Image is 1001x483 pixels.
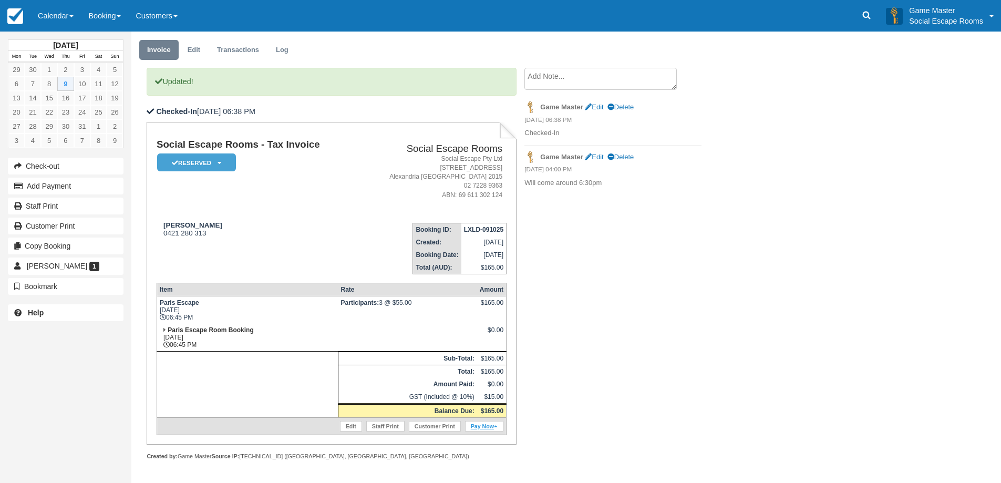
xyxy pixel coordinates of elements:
a: 14 [25,91,41,105]
button: Bookmark [8,278,123,295]
a: 21 [25,105,41,119]
td: [DATE] [461,236,507,249]
th: Sub-Total: [338,352,477,365]
a: 20 [8,105,25,119]
a: 11 [90,77,107,91]
a: 1 [41,63,57,77]
th: Sat [90,51,107,63]
img: checkfront-main-nav-mini-logo.png [7,8,23,24]
a: 2 [57,63,74,77]
a: 13 [8,91,25,105]
a: 30 [57,119,74,133]
strong: LXLD-091025 [464,226,503,233]
a: Delete [607,103,634,111]
div: $0.00 [480,326,503,342]
button: Add Payment [8,178,123,194]
th: Total: [338,365,477,378]
a: 7 [74,133,90,148]
a: 5 [41,133,57,148]
a: Pay Now [465,421,503,431]
a: Customer Print [409,421,461,431]
a: Invoice [139,40,179,60]
a: Reserved [157,153,232,172]
em: [DATE] 04:00 PM [524,165,701,177]
a: 9 [107,133,123,148]
strong: Participants [341,299,379,306]
p: Game Master [909,5,983,16]
a: 8 [90,133,107,148]
a: 27 [8,119,25,133]
strong: [DATE] [53,41,78,49]
td: 3 @ $55.00 [338,296,477,324]
a: 9 [57,77,74,91]
td: [DATE] 06:45 PM [157,324,338,352]
div: 0421 280 313 [157,221,357,237]
p: Checked-In [524,128,701,138]
a: Delete [607,153,634,161]
a: 18 [90,91,107,105]
b: Checked-In [156,107,197,116]
th: Thu [57,51,74,63]
p: Social Escape Rooms [909,16,983,26]
td: $0.00 [477,378,507,390]
a: 6 [57,133,74,148]
th: Mon [8,51,25,63]
a: Customer Print [8,218,123,234]
a: 15 [41,91,57,105]
a: 16 [57,91,74,105]
th: Sun [107,51,123,63]
th: Item [157,283,338,296]
a: Edit [180,40,208,60]
strong: Paris Escape [160,299,199,306]
a: 17 [74,91,90,105]
a: 24 [74,105,90,119]
td: $165.00 [461,261,507,274]
em: Reserved [157,153,236,172]
th: Created: [413,236,461,249]
a: Edit [585,153,603,161]
a: 29 [8,63,25,77]
h1: Social Escape Rooms - Tax Invoice [157,139,357,150]
th: Fri [74,51,90,63]
a: Edit [585,103,603,111]
a: Transactions [209,40,267,60]
p: Updated! [147,68,516,96]
em: [DATE] 06:38 PM [524,116,701,127]
strong: [PERSON_NAME] [163,221,222,229]
td: [DATE] 06:45 PM [157,296,338,324]
strong: Source IP: [212,453,240,459]
a: Staff Print [366,421,405,431]
th: Balance Due: [338,404,477,417]
a: 4 [90,63,107,77]
td: $165.00 [477,352,507,365]
a: 3 [8,133,25,148]
a: Edit [340,421,362,431]
address: Social Escape Pty Ltd [STREET_ADDRESS] Alexandria [GEOGRAPHIC_DATA] 2015 02 7228 9363 ABN: 69 611... [362,155,502,200]
span: [PERSON_NAME] [27,262,87,270]
a: [PERSON_NAME] 1 [8,258,123,274]
a: 25 [90,105,107,119]
a: 1 [90,119,107,133]
a: 4 [25,133,41,148]
td: GST (Included @ 10%) [338,390,477,404]
th: Rate [338,283,477,296]
span: 1 [89,262,99,271]
strong: $165.00 [481,407,503,415]
h2: Social Escape Rooms [362,143,502,155]
td: $165.00 [477,365,507,378]
a: 19 [107,91,123,105]
td: $15.00 [477,390,507,404]
button: Check-out [8,158,123,174]
a: 8 [41,77,57,91]
strong: Game Master [540,103,583,111]
strong: Created by: [147,453,178,459]
th: Wed [41,51,57,63]
th: Amount [477,283,507,296]
a: 22 [41,105,57,119]
a: 5 [107,63,123,77]
a: 28 [25,119,41,133]
a: 10 [74,77,90,91]
a: 6 [8,77,25,91]
a: 31 [74,119,90,133]
a: 26 [107,105,123,119]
